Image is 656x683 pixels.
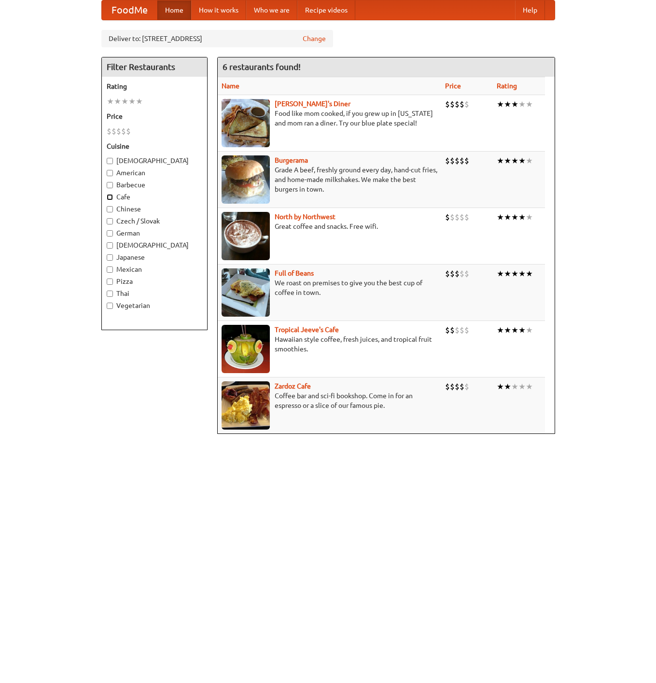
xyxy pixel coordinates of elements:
[107,216,202,226] label: Czech / Slovak
[246,0,297,20] a: Who we are
[107,252,202,262] label: Japanese
[455,325,460,335] li: $
[128,96,136,107] li: ★
[445,381,450,392] li: $
[445,82,461,90] a: Price
[455,155,460,166] li: $
[464,268,469,279] li: $
[497,82,517,90] a: Rating
[511,381,518,392] li: ★
[222,335,437,354] p: Hawaiian style coffee, fresh juices, and tropical fruit smoothies.
[121,96,128,107] li: ★
[275,326,339,334] a: Tropical Jeeve's Cafe
[511,155,518,166] li: ★
[526,325,533,335] li: ★
[114,96,121,107] li: ★
[222,325,270,373] img: jeeves.jpg
[464,99,469,110] li: $
[518,99,526,110] li: ★
[445,268,450,279] li: $
[191,0,246,20] a: How it works
[518,381,526,392] li: ★
[107,182,113,188] input: Barbecue
[275,382,311,390] a: Zardoz Cafe
[107,168,202,178] label: American
[460,381,464,392] li: $
[157,0,191,20] a: Home
[504,99,511,110] li: ★
[107,301,202,310] label: Vegetarian
[450,325,455,335] li: $
[303,34,326,43] a: Change
[450,99,455,110] li: $
[526,381,533,392] li: ★
[497,268,504,279] li: ★
[107,240,202,250] label: [DEMOGRAPHIC_DATA]
[526,99,533,110] li: ★
[515,0,545,20] a: Help
[275,100,350,108] b: [PERSON_NAME]'s Diner
[107,230,113,237] input: German
[275,213,335,221] a: North by Northwest
[518,268,526,279] li: ★
[107,277,202,286] label: Pizza
[526,212,533,223] li: ★
[504,268,511,279] li: ★
[107,303,113,309] input: Vegetarian
[107,204,202,214] label: Chinese
[297,0,355,20] a: Recipe videos
[222,381,270,430] img: zardoz.jpg
[455,99,460,110] li: $
[275,269,314,277] a: Full of Beans
[275,156,308,164] b: Burgerama
[445,212,450,223] li: $
[107,156,202,166] label: [DEMOGRAPHIC_DATA]
[107,126,112,137] li: $
[222,212,270,260] img: north.jpg
[497,325,504,335] li: ★
[222,222,437,231] p: Great coffee and snacks. Free wifi.
[121,126,126,137] li: $
[222,155,270,204] img: burgerama.jpg
[107,158,113,164] input: [DEMOGRAPHIC_DATA]
[222,268,270,317] img: beans.jpg
[223,62,301,71] ng-pluralize: 6 restaurants found!
[222,82,239,90] a: Name
[450,212,455,223] li: $
[107,228,202,238] label: German
[445,155,450,166] li: $
[445,325,450,335] li: $
[497,99,504,110] li: ★
[107,266,113,273] input: Mexican
[102,57,207,77] h4: Filter Restaurants
[511,268,518,279] li: ★
[497,212,504,223] li: ★
[526,155,533,166] li: ★
[107,82,202,91] h5: Rating
[504,212,511,223] li: ★
[107,194,113,200] input: Cafe
[222,278,437,297] p: We roast on premises to give you the best cup of coffee in town.
[222,165,437,194] p: Grade A beef, freshly ground every day, hand-cut fries, and home-made milkshakes. We make the bes...
[460,325,464,335] li: $
[455,381,460,392] li: $
[464,155,469,166] li: $
[450,268,455,279] li: $
[504,155,511,166] li: ★
[464,381,469,392] li: $
[107,265,202,274] label: Mexican
[511,99,518,110] li: ★
[455,268,460,279] li: $
[107,192,202,202] label: Cafe
[460,99,464,110] li: $
[107,279,113,285] input: Pizza
[107,112,202,121] h5: Price
[455,212,460,223] li: $
[504,325,511,335] li: ★
[464,212,469,223] li: $
[107,180,202,190] label: Barbecue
